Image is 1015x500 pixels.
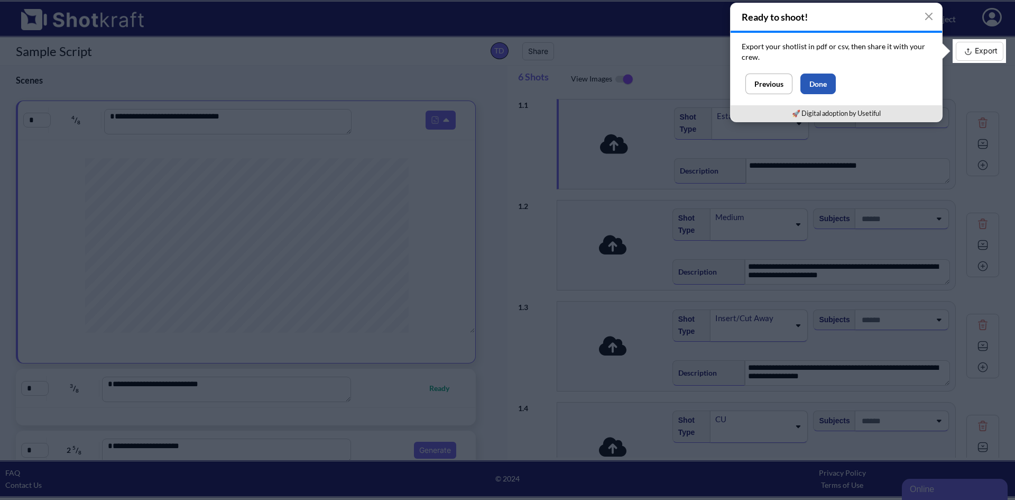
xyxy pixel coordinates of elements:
button: Done [800,74,836,94]
a: 🚀 Digital adoption by Usetiful [792,109,881,117]
div: Online [8,6,98,19]
h4: Ready to shoot! [731,3,942,31]
img: Export Icon [962,45,975,58]
p: Export your shotlist in pdf or csv, then share it with your crew. [742,41,931,62]
button: Export [956,42,1003,61]
button: Previous [745,74,792,94]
